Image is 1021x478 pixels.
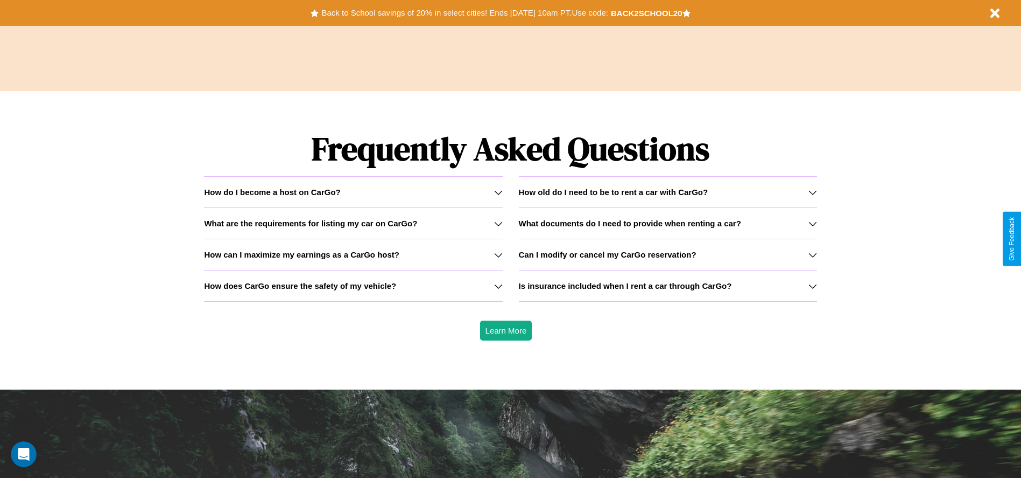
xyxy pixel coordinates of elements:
[519,250,696,259] h3: Can I modify or cancel my CarGo reservation?
[204,250,399,259] h3: How can I maximize my earnings as a CarGo host?
[204,121,816,176] h1: Frequently Asked Questions
[1008,217,1016,261] div: Give Feedback
[519,219,741,228] h3: What documents do I need to provide when renting a car?
[204,219,417,228] h3: What are the requirements for listing my car on CarGo?
[204,188,340,197] h3: How do I become a host on CarGo?
[519,188,708,197] h3: How old do I need to be to rent a car with CarGo?
[319,5,610,20] button: Back to School savings of 20% in select cities! Ends [DATE] 10am PT.Use code:
[11,441,37,467] iframe: Intercom live chat
[611,9,682,18] b: BACK2SCHOOL20
[480,321,532,341] button: Learn More
[519,281,732,290] h3: Is insurance included when I rent a car through CarGo?
[204,281,396,290] h3: How does CarGo ensure the safety of my vehicle?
